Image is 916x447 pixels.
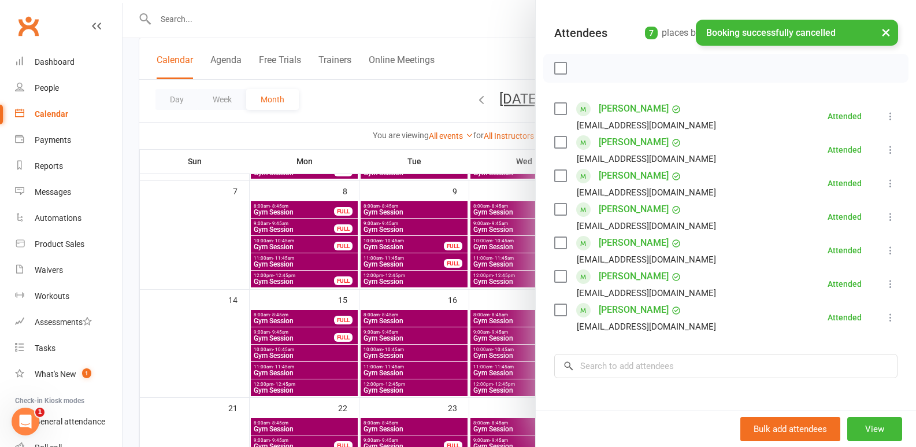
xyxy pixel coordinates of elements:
[15,409,122,435] a: General attendance kiosk mode
[15,75,122,101] a: People
[35,213,81,223] div: Automations
[599,301,669,319] a: [PERSON_NAME]
[828,179,862,187] div: Attended
[740,417,840,441] button: Bulk add attendees
[35,343,55,353] div: Tasks
[35,57,75,67] div: Dashboard
[15,153,122,179] a: Reports
[15,127,122,153] a: Payments
[847,417,902,441] button: View
[599,267,669,286] a: [PERSON_NAME]
[15,335,122,361] a: Tasks
[15,49,122,75] a: Dashboard
[577,286,716,301] div: [EMAIL_ADDRESS][DOMAIN_NAME]
[599,133,669,152] a: [PERSON_NAME]
[554,409,585,426] div: Notes
[35,187,71,197] div: Messages
[577,219,716,234] div: [EMAIL_ADDRESS][DOMAIN_NAME]
[828,246,862,254] div: Attended
[14,12,43,40] a: Clubworx
[15,257,122,283] a: Waivers
[35,370,76,379] div: What's New
[599,234,669,252] a: [PERSON_NAME]
[12,408,39,435] iframe: Intercom live chat
[599,200,669,219] a: [PERSON_NAME]
[599,99,669,118] a: [PERSON_NAME]
[15,205,122,231] a: Automations
[599,167,669,185] a: [PERSON_NAME]
[35,239,84,249] div: Product Sales
[35,417,105,426] div: General attendance
[828,313,862,322] div: Attended
[15,309,122,335] a: Assessments
[15,361,122,387] a: What's New1
[554,354,898,378] input: Search to add attendees
[15,101,122,127] a: Calendar
[35,265,63,275] div: Waivers
[696,20,898,46] div: Booking successfully cancelled
[35,135,71,145] div: Payments
[577,185,716,200] div: [EMAIL_ADDRESS][DOMAIN_NAME]
[35,291,69,301] div: Workouts
[35,408,44,417] span: 1
[828,213,862,221] div: Attended
[876,20,896,45] button: ×
[35,317,92,327] div: Assessments
[828,280,862,288] div: Attended
[577,118,716,133] div: [EMAIL_ADDRESS][DOMAIN_NAME]
[15,179,122,205] a: Messages
[577,152,716,167] div: [EMAIL_ADDRESS][DOMAIN_NAME]
[577,319,716,334] div: [EMAIL_ADDRESS][DOMAIN_NAME]
[828,112,862,120] div: Attended
[82,368,91,378] span: 1
[828,146,862,154] div: Attended
[15,283,122,309] a: Workouts
[15,231,122,257] a: Product Sales
[577,252,716,267] div: [EMAIL_ADDRESS][DOMAIN_NAME]
[35,83,59,93] div: People
[35,161,63,171] div: Reports
[35,109,68,119] div: Calendar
